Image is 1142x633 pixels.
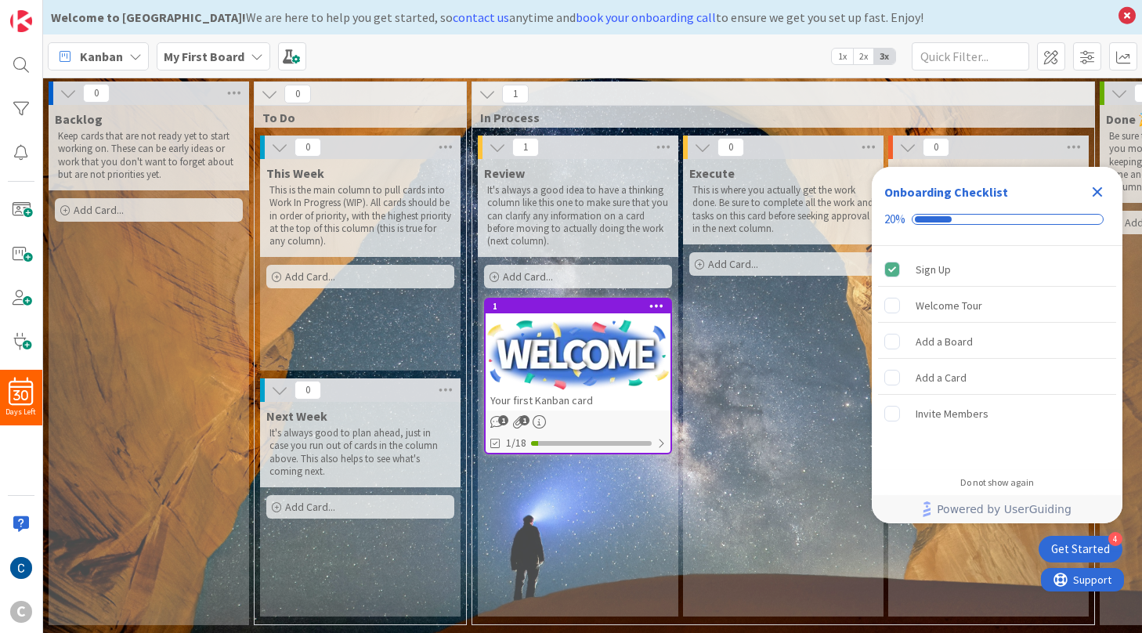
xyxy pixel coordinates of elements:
div: Invite Members is incomplete. [878,396,1116,431]
span: Add Card... [708,257,758,271]
span: In Process [480,110,1075,125]
div: Add a Board is incomplete. [878,324,1116,359]
div: We are here to help you get started, so anytime and to ensure we get you set up fast. Enjoy! [51,8,1111,27]
span: 1/18 [506,435,526,451]
div: Sign Up is complete. [878,252,1116,287]
div: 4 [1108,532,1122,546]
p: It's always a good idea to have a thinking column like this one to make sure that you can clarify... [487,184,669,248]
span: Powered by UserGuiding [937,500,1072,519]
div: Invite Members [916,404,988,423]
div: Do not show again [960,476,1034,489]
span: 0 [284,85,311,103]
span: Review [484,165,525,181]
div: Sign Up [916,260,951,279]
p: It's always good to plan ahead, just in case you run out of cards in the column above. This also ... [269,427,451,478]
span: This Week [266,165,324,181]
div: Checklist Container [872,167,1122,523]
span: Add Card... [285,500,335,514]
span: Backlog [55,111,103,127]
div: Welcome Tour [916,296,982,315]
span: 1x [832,49,853,64]
div: Checklist progress: 20% [884,212,1110,226]
span: 1 [498,415,508,425]
span: 2x [853,49,874,64]
span: 0 [295,381,321,400]
div: Checklist items [872,246,1122,466]
div: 20% [884,212,905,226]
span: 3x [874,49,895,64]
div: Get Started [1051,541,1110,557]
input: Quick Filter... [912,42,1029,71]
a: Powered by UserGuiding [880,495,1115,523]
span: Support [33,2,71,21]
p: Keep cards that are not ready yet to start working on. These can be early ideas or work that you ... [58,130,240,181]
p: This is the main column to pull cards into Work In Progress (WIP). All cards should be in order o... [269,184,451,248]
span: 0 [83,84,110,103]
span: Add Card... [74,203,124,217]
span: 1 [502,85,529,103]
span: To Do [262,110,446,125]
b: My First Board [164,49,244,64]
span: 30 [14,390,29,401]
div: Welcome Tour is incomplete. [878,288,1116,323]
div: 1Your first Kanban card [486,299,670,411]
div: Add a Card is incomplete. [878,360,1116,395]
div: C [10,601,32,623]
span: 0 [717,138,744,157]
a: book your onboarding call [576,9,716,25]
img: Visit kanbanzone.com [10,10,32,32]
span: Kanban [80,47,123,66]
div: Close Checklist [1085,179,1110,204]
div: Onboarding Checklist [884,183,1008,201]
img: CB [10,557,32,579]
b: Welcome to [GEOGRAPHIC_DATA]! [51,9,246,25]
span: 0 [295,138,321,157]
span: Add Card... [503,269,553,284]
span: 0 [923,138,949,157]
div: 1 [493,301,670,312]
p: This is where you actually get the work done. Be sure to complete all the work and tasks on this ... [692,184,874,235]
div: Add a Card [916,368,967,387]
span: Verify [894,165,928,181]
div: 1 [486,299,670,313]
div: Add a Board [916,332,973,351]
div: Your first Kanban card [486,390,670,411]
span: 1 [512,138,539,157]
span: 1 [519,415,529,425]
div: Footer [872,495,1122,523]
a: contact us [453,9,509,25]
div: Open Get Started checklist, remaining modules: 4 [1039,536,1122,562]
span: Next Week [266,408,327,424]
span: Execute [689,165,735,181]
span: Add Card... [285,269,335,284]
